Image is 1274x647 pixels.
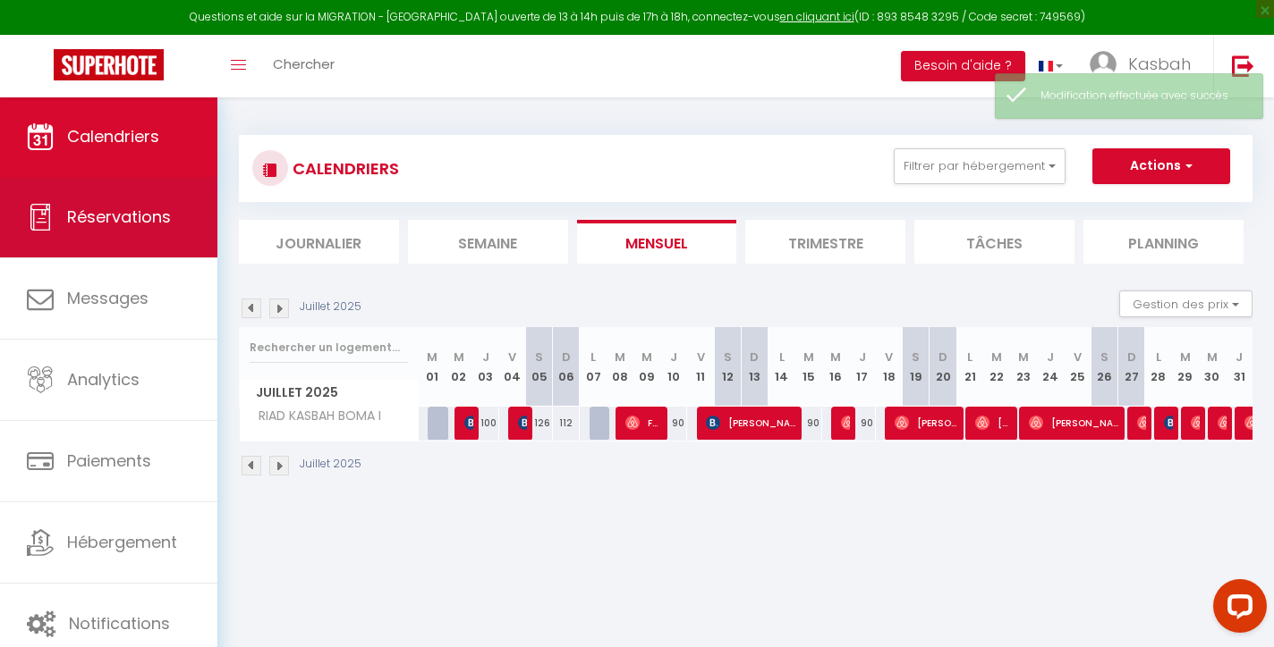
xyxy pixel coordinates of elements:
[641,349,652,366] abbr: M
[1127,349,1136,366] abbr: D
[1137,406,1146,440] span: [PERSON_NAME]
[1040,88,1244,105] div: Modification effectuée avec succès
[427,349,437,366] abbr: M
[849,407,876,440] div: 90
[1119,290,1253,317] button: Gestion des prix
[750,349,759,366] abbr: D
[849,327,876,407] th: 17
[562,349,571,366] abbr: D
[242,407,386,426] span: RIAD KASBAH BOMA I
[69,612,170,634] span: Notifications
[526,407,553,440] div: 126
[1047,349,1054,366] abbr: J
[1010,327,1037,407] th: 23
[876,327,903,407] th: 18
[912,349,920,366] abbr: S
[745,220,905,264] li: Trimestre
[1207,349,1218,366] abbr: M
[577,220,737,264] li: Mensuel
[975,406,1011,440] span: [PERSON_NAME] [GEOGRAPHIC_DATA]
[633,327,660,407] th: 09
[580,327,607,407] th: 07
[967,349,972,366] abbr: L
[885,349,893,366] abbr: V
[769,327,795,407] th: 14
[472,327,499,407] th: 03
[408,220,568,264] li: Semaine
[1018,349,1029,366] abbr: M
[54,49,164,80] img: Super Booking
[706,406,795,440] span: [PERSON_NAME] [PERSON_NAME]
[1156,349,1161,366] abbr: L
[1037,327,1064,407] th: 24
[660,407,687,440] div: 90
[1164,406,1173,440] span: [PERSON_NAME]
[930,327,956,407] th: 20
[1118,327,1145,407] th: 27
[1064,327,1091,407] th: 25
[67,368,140,391] span: Analytics
[553,407,580,440] div: 112
[288,148,399,189] h3: CALENDRIERS
[780,9,854,24] a: en cliquant ici
[1100,349,1108,366] abbr: S
[67,287,149,309] span: Messages
[1199,327,1226,407] th: 30
[1232,55,1254,77] img: logout
[1172,327,1199,407] th: 29
[1090,51,1117,78] img: ...
[1199,572,1274,647] iframe: LiveChat chat widget
[464,406,473,440] span: [PERSON_NAME]
[670,349,677,366] abbr: J
[625,406,661,440] span: Farah Chabiya
[526,327,553,407] th: 05
[894,148,1066,184] button: Filtrer par hébergement
[983,327,1010,407] th: 22
[1145,327,1172,407] th: 28
[1029,406,1118,440] span: [PERSON_NAME]
[822,327,849,407] th: 16
[1180,349,1191,366] abbr: M
[724,349,732,366] abbr: S
[273,55,335,73] span: Chercher
[499,327,526,407] th: 04
[1218,406,1227,440] span: [PERSON_NAME]
[914,220,1074,264] li: Tâches
[1226,327,1253,407] th: 31
[535,349,543,366] abbr: S
[714,327,741,407] th: 12
[660,327,687,407] th: 10
[300,298,361,315] p: Juillet 2025
[240,380,418,406] span: Juillet 2025
[956,327,983,407] th: 21
[590,349,596,366] abbr: L
[991,349,1002,366] abbr: M
[472,407,499,440] div: 100
[795,407,822,440] div: 90
[482,349,489,366] abbr: J
[454,349,464,366] abbr: M
[239,220,399,264] li: Journalier
[419,327,446,407] th: 01
[1191,406,1200,440] span: [PERSON_NAME]
[1076,35,1213,97] a: ... Kasbah
[553,327,580,407] th: 06
[67,450,151,472] span: Paiements
[697,349,705,366] abbr: V
[841,406,850,440] span: [PERSON_NAME]
[508,349,516,366] abbr: V
[903,327,930,407] th: 19
[67,206,171,228] span: Réservations
[939,349,947,366] abbr: D
[1236,349,1243,366] abbr: J
[1074,349,1082,366] abbr: V
[1092,148,1230,184] button: Actions
[615,349,625,366] abbr: M
[446,327,472,407] th: 02
[830,349,841,366] abbr: M
[741,327,768,407] th: 13
[779,349,785,366] abbr: L
[250,332,408,364] input: Rechercher un logement...
[859,349,866,366] abbr: J
[67,125,159,147] span: Calendriers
